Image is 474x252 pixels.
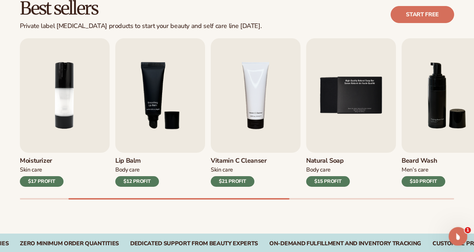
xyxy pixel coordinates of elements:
div: Body Care [306,166,350,174]
div: Body Care [115,166,159,174]
div: Skin Care [211,166,267,174]
div: Dedicated Support From Beauty Experts [130,240,258,247]
span: 1 [465,227,471,234]
div: $10 PROFIT [402,176,445,187]
a: 3 / 9 [115,38,205,187]
h3: Lip Balm [115,157,159,165]
div: Skin Care [20,166,64,174]
div: Private label [MEDICAL_DATA] products to start your beauty and self care line [DATE]. [20,22,261,30]
div: $21 PROFIT [211,176,254,187]
h3: Beard Wash [402,157,445,165]
div: $15 PROFIT [306,176,350,187]
iframe: Intercom live chat [449,227,468,246]
div: Men’s Care [402,166,445,174]
div: $12 PROFIT [115,176,159,187]
h3: Moisturizer [20,157,64,165]
h3: Vitamin C Cleanser [211,157,267,165]
a: 2 / 9 [20,38,110,187]
a: 4 / 9 [211,38,301,187]
a: Start free [391,6,454,23]
a: 5 / 9 [306,38,396,187]
div: Zero Minimum Order QuantitieS [20,240,119,247]
h3: Natural Soap [306,157,350,165]
div: $17 PROFIT [20,176,64,187]
div: On-Demand Fulfillment and Inventory Tracking [269,240,421,247]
